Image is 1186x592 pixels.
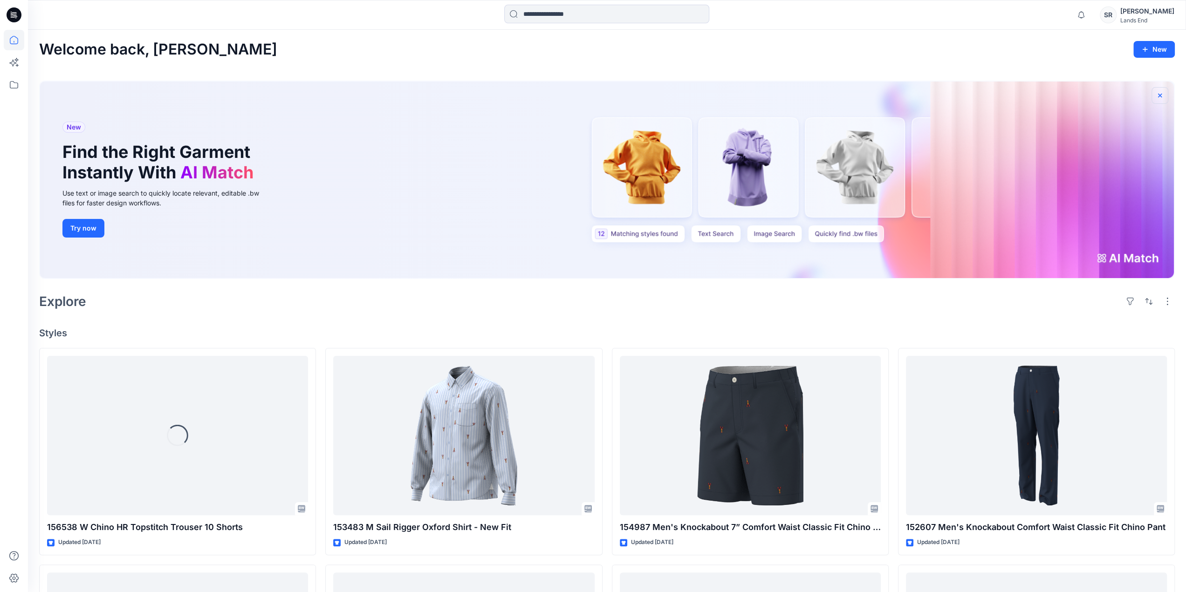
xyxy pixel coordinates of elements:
div: Lands End [1120,17,1174,24]
p: 152607 Men's Knockabout Comfort Waist Classic Fit Chino Pant [906,521,1167,534]
span: AI Match [180,162,254,183]
span: New [67,122,81,133]
p: 154987 Men's Knockabout 7” Comfort Waist Classic Fit Chino Short [620,521,881,534]
p: Updated [DATE] [631,538,673,547]
h2: Explore [39,294,86,309]
a: 153483 M Sail Rigger Oxford Shirt - New Fit [333,356,594,516]
a: 152607 Men's Knockabout Comfort Waist Classic Fit Chino Pant [906,356,1167,516]
h1: Find the Right Garment Instantly With [62,142,258,182]
a: 154987 Men's Knockabout 7” Comfort Waist Classic Fit Chino Short [620,356,881,516]
h4: Styles [39,327,1175,339]
button: Try now [62,219,104,238]
div: Use text or image search to quickly locate relevant, editable .bw files for faster design workflows. [62,188,272,208]
p: Updated [DATE] [917,538,960,547]
button: New [1133,41,1175,58]
p: Updated [DATE] [344,538,387,547]
p: Updated [DATE] [58,538,101,547]
p: 156538 W Chino HR Topstitch Trouser 10 Shorts [47,521,308,534]
div: [PERSON_NAME] [1120,6,1174,17]
h2: Welcome back, [PERSON_NAME] [39,41,277,58]
div: SR [1100,7,1117,23]
p: 153483 M Sail Rigger Oxford Shirt - New Fit [333,521,594,534]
